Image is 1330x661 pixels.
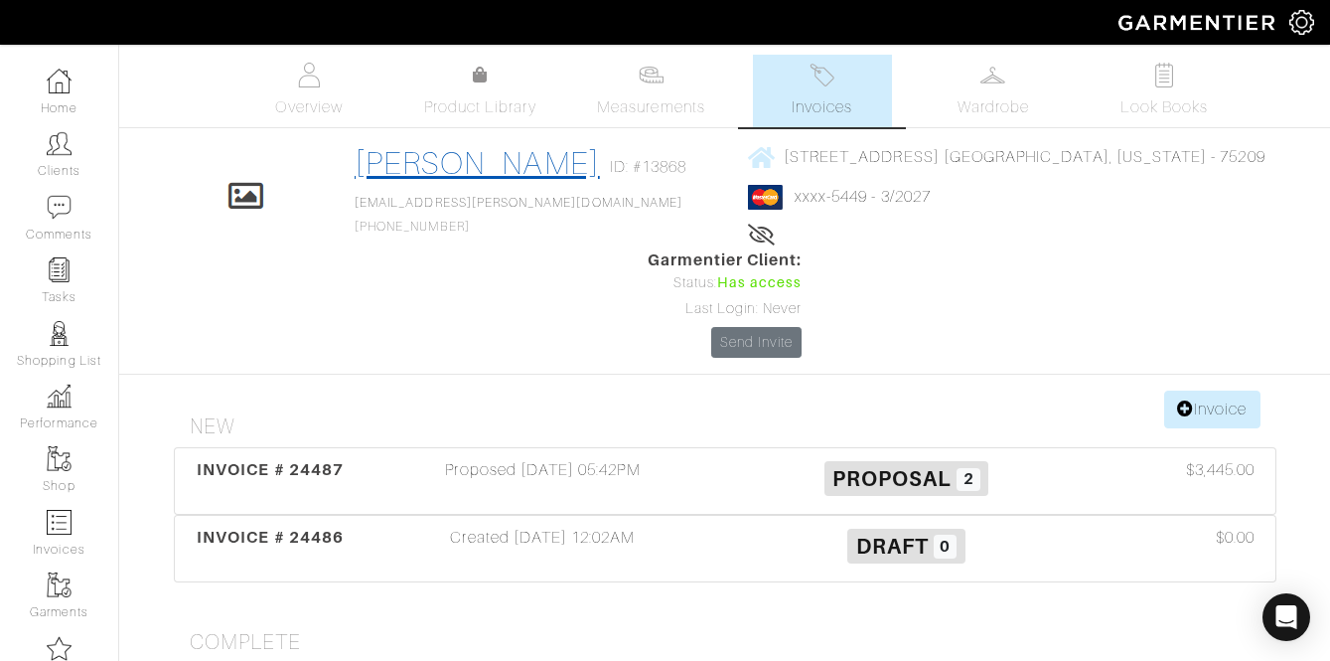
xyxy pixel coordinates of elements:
[47,321,72,346] img: stylists-icon-eb353228a002819b7ec25b43dbf5f0378dd9e0616d9560372ff212230b889e62.png
[174,447,1276,515] a: INVOICE # 24487 Proposed [DATE] 05:42PM Proposal 2 $3,445.00
[1164,391,1259,428] a: Invoice
[47,131,72,156] img: clients-icon-6bae9207a08558b7cb47a8932f037763ab4055f8c8b6bfacd5dc20c3e0201464.png
[355,145,600,181] a: [PERSON_NAME]
[1151,63,1176,87] img: todo-9ac3debb85659649dc8f770b8b6100bb5dab4b48dedcbae339e5042a72dfd3cc.svg
[1186,458,1255,482] span: $3,445.00
[297,63,322,87] img: basicinfo-40fd8af6dae0f16599ec9e87c0ef1c0a1fdea2edbe929e3d69a839185d80c458.svg
[1262,593,1310,641] div: Open Intercom Messenger
[275,95,342,119] span: Overview
[355,196,682,210] a: [EMAIL_ADDRESS][PERSON_NAME][DOMAIN_NAME]
[958,95,1029,119] span: Wardrobe
[190,414,1276,439] h4: New
[47,69,72,93] img: dashboard-icon-dbcd8f5a0b271acd01030246c82b418ddd0df26cd7fceb0bd07c9910d44c42f6.png
[924,55,1063,127] a: Wardrobe
[648,272,803,294] div: Status:
[47,384,72,409] img: graph-8b7af3c665d003b59727f371ae50e7771705bf0c487971e6e97d053d13c5068d.png
[748,185,783,210] img: mastercard-2c98a0d54659f76b027c6839bea21931c3e23d06ea5b2b5660056f2e14d2f154.png
[239,55,378,127] a: Overview
[1120,95,1209,119] span: Look Books
[47,446,72,471] img: garments-icon-b7da505a4dc4fd61783c78ac3ca0ef83fa9d6f193b1c9dc38574b1d14d53ca28.png
[748,144,1265,169] a: [STREET_ADDRESS] [GEOGRAPHIC_DATA], [US_STATE] - 75209
[1216,526,1255,550] span: $0.00
[795,188,931,206] a: xxxx-5449 - 3/2027
[639,63,664,87] img: measurements-466bbee1fd09ba9460f595b01e5d73f9e2bff037440d3c8f018324cb6cdf7a4a.svg
[355,196,682,234] span: [PHONE_NUMBER]
[47,195,72,220] img: comment-icon-a0a6a9ef722e966f86d9cbdc48e553b5cf19dbc54f86b18d962a5391bc8f6eb6.png
[934,535,958,559] span: 0
[1289,10,1314,35] img: gear-icon-white-bd11855cb880d31180b6d7d6211b90ccbf57a29d726f0c71d8c61bd08dd39cc2.png
[47,573,72,597] img: garments-icon-b7da505a4dc4fd61783c78ac3ca0ef83fa9d6f193b1c9dc38574b1d14d53ca28.png
[810,63,834,87] img: orders-27d20c2124de7fd6de4e0e44c1d41de31381a507db9b33961299e4e07d508b8c.svg
[47,510,72,535] img: orders-icon-0abe47150d42831381b5fb84f609e132dff9fe21cb692f30cb5eec754e2cba89.png
[597,95,705,119] span: Measurements
[717,272,803,294] span: Has access
[190,630,1276,655] h4: Complete
[362,458,725,504] div: Proposed [DATE] 05:42PM
[1108,5,1289,40] img: garmentier-logo-header-white-b43fb05a5012e4ada735d5af1a66efaba907eab6374d6393d1fbf88cb4ef424d.png
[711,327,803,358] a: Send Invite
[47,257,72,282] img: reminder-icon-8004d30b9f0a5d33ae49ab947aed9ed385cf756f9e5892f1edd6e32f2345188e.png
[197,528,344,547] span: INVOICE # 24486
[648,248,803,272] span: Garmentier Client:
[47,636,72,661] img: companies-icon-14a0f246c7e91f24465de634b560f0151b0cc5c9ce11af5fac52e6d7d6371812.png
[581,55,721,127] a: Measurements
[753,55,892,127] a: Invoices
[610,155,687,179] span: ID: #13868
[410,64,549,119] a: Product Library
[648,298,803,320] div: Last Login: Never
[784,148,1265,166] span: [STREET_ADDRESS] [GEOGRAPHIC_DATA], [US_STATE] - 75209
[980,63,1005,87] img: wardrobe-487a4870c1b7c33e795ec22d11cfc2ed9d08956e64fb3008fe2437562e282088.svg
[856,534,929,559] span: Draft
[832,466,952,491] span: Proposal
[197,460,344,479] span: INVOICE # 24487
[1095,55,1234,127] a: Look Books
[957,468,980,492] span: 2
[362,526,725,572] div: Created [DATE] 12:02AM
[424,95,536,119] span: Product Library
[792,95,852,119] span: Invoices
[174,515,1276,582] a: INVOICE # 24486 Created [DATE] 12:02AM Draft 0 $0.00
